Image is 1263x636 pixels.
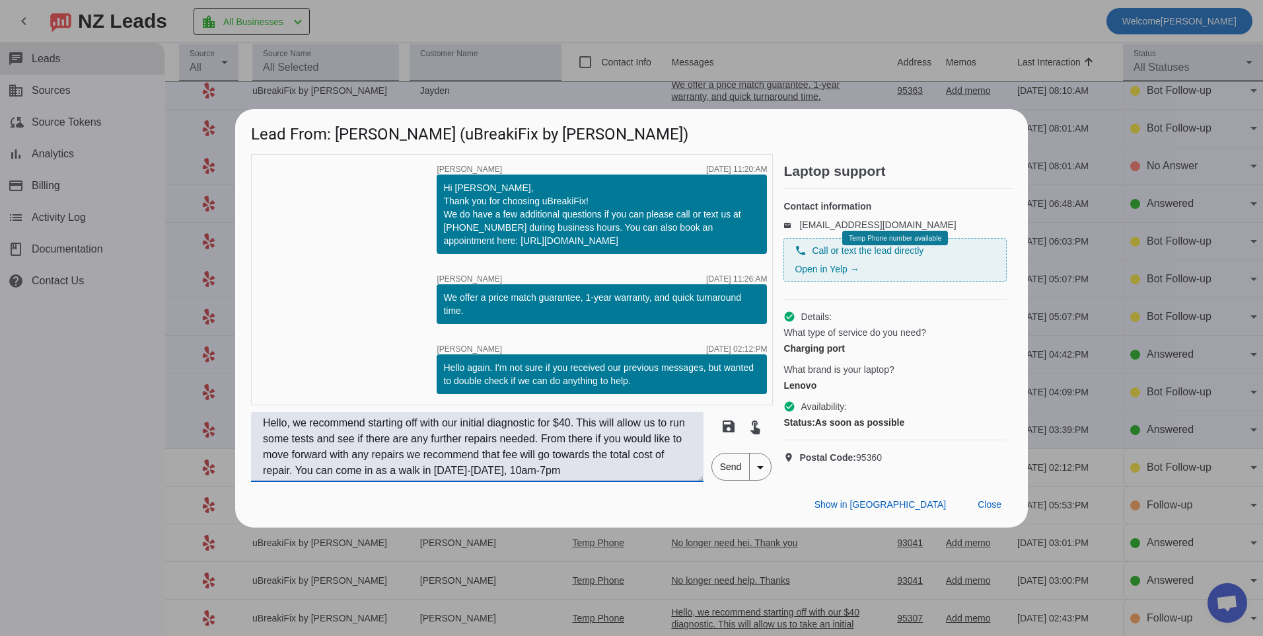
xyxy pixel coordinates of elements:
[804,493,956,517] button: Show in [GEOGRAPHIC_DATA]
[752,459,768,475] mat-icon: arrow_drop_down
[783,311,795,323] mat-icon: check_circle
[783,379,1007,392] div: Lenovo
[443,181,760,247] div: Hi [PERSON_NAME], Thank you for choosing uBreakiFix! We do have a few additional questions if you...
[783,221,799,228] mat-icon: email
[783,416,1007,429] div: As soon as possible
[783,165,1012,178] h2: Laptop support
[443,291,760,317] div: We offer a price match guarantee, 1-year warranty, and quick turnaround time.​
[437,345,502,353] span: [PERSON_NAME]
[783,401,795,413] mat-icon: check_circle
[783,363,894,376] span: What brand is your laptop?
[437,165,502,173] span: [PERSON_NAME]
[443,361,760,387] div: Hello again. I'm not sure if you received our previous messages, but wanted to double check if we...
[978,499,1001,510] span: Close
[799,452,856,463] strong: Postal Code:
[706,165,767,173] div: [DATE] 11:20:AM
[747,418,763,434] mat-icon: touch_app
[235,109,1028,153] h1: Lead From: [PERSON_NAME] (uBreakiFix by [PERSON_NAME])
[783,326,926,339] span: What type of service do you need?
[437,275,502,283] span: [PERSON_NAME]
[795,245,807,257] mat-icon: phone
[721,418,737,434] mat-icon: save
[712,454,750,480] span: Send
[801,400,847,413] span: Availability:
[783,342,1007,355] div: Charging port
[706,345,767,353] div: [DATE] 02:12:PM
[967,493,1012,517] button: Close
[783,452,799,463] mat-icon: location_on
[706,275,767,283] div: [DATE] 11:26:AM
[801,310,832,323] span: Details:
[795,264,859,274] a: Open in Yelp →
[814,499,946,510] span: Show in [GEOGRAPHIC_DATA]
[812,244,923,257] span: Call or text the lead directly
[799,219,956,230] a: [EMAIL_ADDRESS][DOMAIN_NAME]
[783,200,1007,213] h4: Contact information
[783,417,814,428] strong: Status:
[799,451,882,464] span: 95360
[849,235,941,242] span: Temp Phone number available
